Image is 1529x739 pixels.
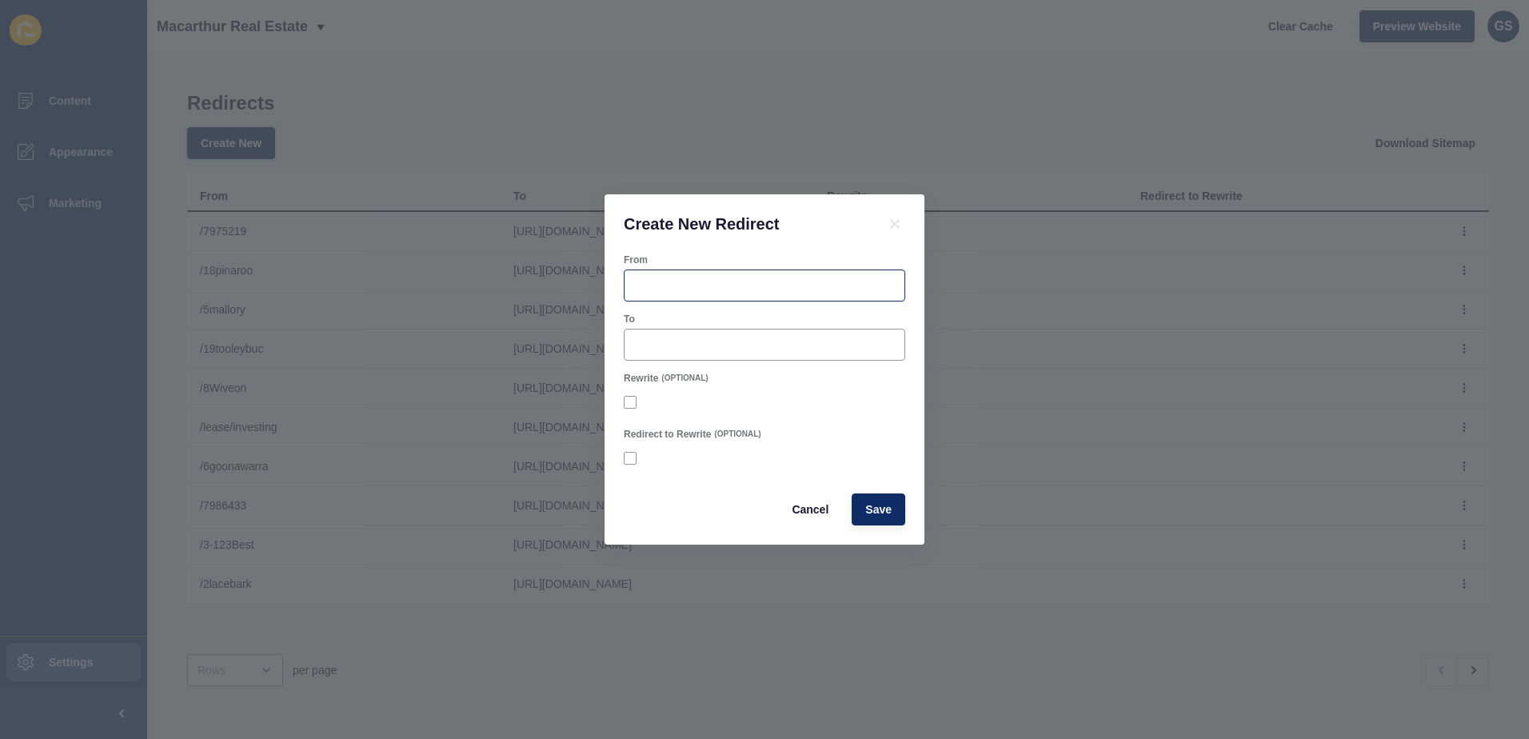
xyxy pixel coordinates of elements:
[624,214,865,234] h1: Create New Redirect
[778,493,842,525] button: Cancel
[624,313,635,326] label: To
[714,429,761,440] span: (OPTIONAL)
[661,373,708,384] span: (OPTIONAL)
[624,428,711,441] label: Redirect to Rewrite
[624,372,658,385] label: Rewrite
[865,501,892,517] span: Save
[852,493,905,525] button: Save
[792,501,828,517] span: Cancel
[624,254,648,266] label: From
